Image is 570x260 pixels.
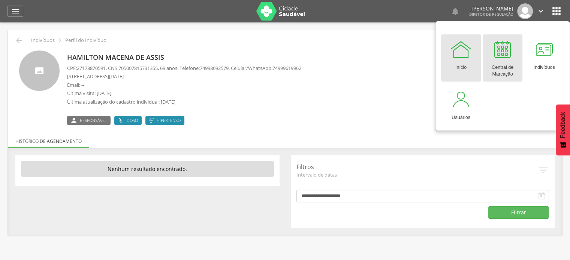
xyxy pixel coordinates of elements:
i:  [56,36,64,45]
i:  [451,7,460,16]
span: Intervalo de datas [296,171,538,178]
p: Última atualização do cadastro individual: [DATE] [67,98,301,105]
i:  [15,36,24,45]
span: 705007815731355 [118,65,158,71]
a:  [537,3,545,19]
p: Indivíduos [31,37,55,43]
p: Hamilton Macena de Assis [67,53,301,62]
span: Idoso [126,117,138,123]
a:  [451,3,460,19]
p: Perfil do Indivíduo [65,37,106,43]
a: Central de Marcação [483,34,522,82]
span: Diretor de regulação [469,12,513,17]
span: Responsável [80,117,107,123]
p: [STREET_ADDRESS][DATE] [67,73,301,80]
i:  [538,165,549,176]
span: Hipertenso [157,117,181,123]
i:  [70,117,78,123]
a: Usuários [441,85,481,125]
p: [PERSON_NAME] [469,6,513,11]
p: Filtros [296,163,538,171]
span: 74999619962 [272,65,301,71]
span: 27178870591 [77,65,106,71]
p: CPF: , CNS: , 69 anos, Telefone: , Celular/WhatsApp: [67,65,301,72]
i:  [551,5,563,17]
i:  [11,7,20,16]
span: Feedback [560,112,566,138]
p: Nenhum resultado encontrado. [21,161,274,177]
a:  [7,6,23,17]
p: Última visita: [DATE] [67,90,301,97]
button: Filtrar [488,206,549,219]
a: Indivíduos [524,34,564,82]
i:  [537,7,545,15]
span: 74998092579 [200,65,229,71]
p: Email: -- [67,82,301,89]
button: Feedback - Mostrar pesquisa [556,104,570,155]
i:  [537,192,546,201]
